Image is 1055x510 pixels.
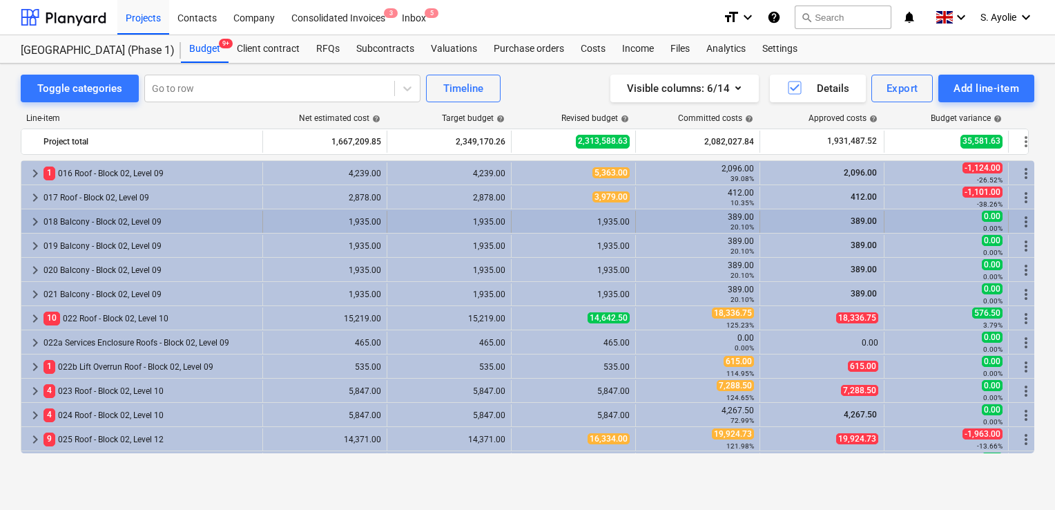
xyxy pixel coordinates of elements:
[27,334,43,351] span: keyboard_arrow_right
[962,187,1003,198] span: -1,101.00
[494,115,505,123] span: help
[962,162,1003,173] span: -1,124.00
[842,168,878,178] span: 2,096.00
[269,265,381,275] div: 1,935.00
[983,225,1003,232] small: 0.00%
[517,386,630,396] div: 5,847.00
[983,297,1003,305] small: 0.00%
[393,131,505,153] div: 2,349,170.26
[977,442,1003,450] small: -13.66%
[938,75,1034,102] button: Add line-item
[43,404,257,426] div: 024 Roof - Block 02, Level 10
[767,9,781,26] i: Knowledge base
[726,442,754,450] small: 121.98%
[848,361,878,372] span: 615.00
[980,12,1016,23] span: S. Ayolie
[43,408,55,422] span: 4
[1018,431,1034,448] span: More actions
[730,296,754,303] small: 20.10%
[517,265,630,275] div: 1,935.00
[43,433,55,446] span: 9
[836,312,878,323] span: 18,336.75
[348,35,423,63] a: Subcontracts
[641,285,754,304] div: 389.00
[423,35,485,63] div: Valuations
[641,406,754,425] div: 4,267.50
[983,273,1003,281] small: 0.00%
[730,417,754,424] small: 72.99%
[754,35,806,63] div: Settings
[730,247,754,255] small: 20.10%
[269,169,381,178] div: 4,239.00
[517,410,630,420] div: 5,847.00
[826,135,878,147] span: 1,931,487.52
[269,362,381,372] div: 535.00
[425,8,438,18] span: 5
[795,6,891,29] button: Search
[724,356,754,367] span: 615.00
[770,75,866,102] button: Details
[269,386,381,396] div: 5,847.00
[953,9,969,26] i: keyboard_arrow_down
[712,308,754,319] span: 18,336.75
[977,176,1003,184] small: -26.52%
[982,211,1003,222] span: 0.00
[641,164,754,183] div: 2,096.00
[517,338,630,348] div: 465.00
[849,289,878,299] span: 389.00
[887,79,918,97] div: Export
[43,131,257,153] div: Project total
[1018,9,1034,26] i: keyboard_arrow_down
[849,192,878,202] span: 412.00
[393,290,505,299] div: 1,935.00
[27,286,43,303] span: keyboard_arrow_right
[269,241,381,251] div: 1,935.00
[983,346,1003,353] small: 0.00%
[627,79,742,97] div: Visible columns : 6/14
[393,193,505,202] div: 2,878.00
[712,428,754,440] span: 19,924.73
[393,169,505,178] div: 4,239.00
[517,217,630,227] div: 1,935.00
[678,113,753,123] div: Committed costs
[229,35,308,63] a: Client contract
[269,290,381,299] div: 1,935.00
[1018,383,1034,399] span: More actions
[1018,133,1034,150] span: More actions
[588,312,630,323] span: 14,642.50
[43,360,55,373] span: 1
[902,9,916,26] i: notifications
[1018,286,1034,303] span: More actions
[393,435,505,444] div: 14,371.00
[269,314,381,323] div: 15,219.00
[641,212,754,232] div: 389.00
[393,241,505,251] div: 1,935.00
[27,165,43,182] span: keyboard_arrow_right
[592,167,630,178] span: 5,363.00
[426,75,501,102] button: Timeline
[641,236,754,256] div: 389.00
[1018,359,1034,375] span: More actions
[1018,262,1034,278] span: More actions
[867,115,878,123] span: help
[766,338,878,348] div: 0.00
[641,261,754,280] div: 389.00
[576,135,630,148] span: 2,313,588.63
[730,223,754,231] small: 20.10%
[730,272,754,279] small: 20.10%
[954,79,1019,97] div: Add line-item
[641,333,754,352] div: 0.00
[849,265,878,274] span: 389.00
[21,44,164,58] div: [GEOGRAPHIC_DATA] (Phase 1)
[43,356,257,378] div: 022b Lift Overrun Roof - Block 02, Level 09
[1018,310,1034,327] span: More actions
[786,79,849,97] div: Details
[849,240,878,250] span: 389.00
[723,9,739,26] i: format_size
[27,214,43,230] span: keyboard_arrow_right
[43,162,257,185] div: 016 Roof - Block 02, Level 09
[43,283,257,305] div: 021 Balcony - Block 02, Level 09
[982,259,1003,270] span: 0.00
